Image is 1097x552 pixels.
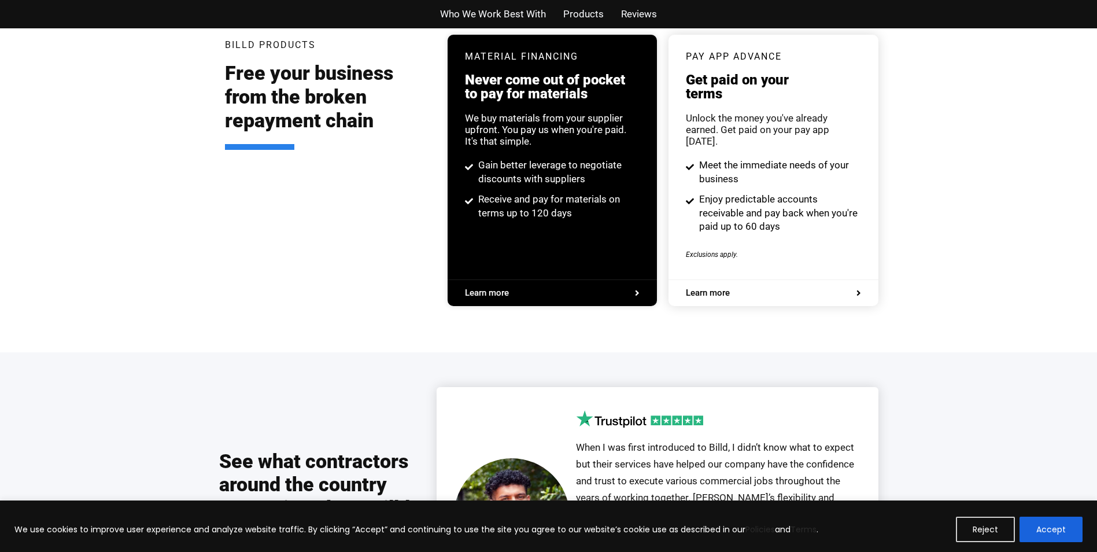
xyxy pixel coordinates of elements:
h3: pay app advance [686,52,860,61]
a: Terms [791,524,817,535]
h3: Never come out of pocket to pay for materials [465,73,640,101]
h3: Get paid on your terms [686,73,860,101]
a: Reviews [621,6,657,23]
div: We buy materials from your supplier upfront. You pay us when you're paid. It's that simple. [465,112,640,147]
h3: Material Financing [465,52,640,61]
a: Who We Work Best With [440,6,546,23]
h2: Free your business from the broken repayment chain [225,61,431,149]
a: Policies [745,524,775,535]
h2: See what contractors around the country are saying about Billd [219,450,413,538]
p: We use cookies to improve user experience and analyze website traffic. By clicking “Accept” and c... [14,522,818,536]
span: Learn more [465,289,509,297]
div: Unlock the money you've already earned. Get paid on your pay app [DATE]. [686,112,860,147]
span: Exclusions apply. [686,251,738,259]
a: Products [563,6,604,23]
span: Receive and pay for materials on terms up to 120 days [475,193,640,220]
button: Accept [1020,517,1083,542]
span: Learn more [686,289,730,297]
h3: Billd Products [225,41,316,50]
a: Learn more [686,289,860,297]
a: Learn more [465,289,640,297]
span: Gain better leverage to negotiate discounts with suppliers [475,159,640,186]
button: Reject [956,517,1015,542]
span: Enjoy predictable accounts receivable and pay back when you're paid up to 60 days [696,193,861,234]
span: Meet the immediate needs of your business [696,159,861,186]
